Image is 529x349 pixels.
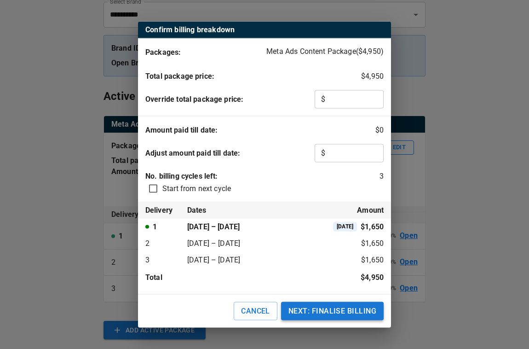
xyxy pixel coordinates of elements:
p: 1 [153,221,157,232]
h6: Override total package price: [145,93,243,106]
h6: No. billing cycles left: [145,170,218,183]
h6: Amount paid till date: [145,124,218,137]
h6: Delivery [145,204,172,215]
p: $1,650 [361,238,384,249]
p: $1,650 [361,254,384,265]
h6: Adjust amount paid till date: [145,147,240,160]
h6: Total [145,271,265,284]
th: Confirm billing breakdown [138,22,391,39]
p: $ [321,148,325,159]
h6: $ 0 [375,124,384,137]
p: [DATE] – [DATE] [187,222,240,231]
p: $ [321,94,325,105]
h6: Amount [280,204,384,215]
p: Start from next cycle [162,183,231,194]
span: [DATE] [333,222,357,231]
p: 2 [145,238,149,249]
button: CANCEL [234,302,277,320]
button: NEXT: FINALISE BILLING [281,302,384,320]
p: $1,650 [361,221,384,232]
h6: Dates [187,204,265,215]
h6: $ 4,950 [280,271,384,284]
h6: 3 [379,170,384,183]
p: [DATE] – [DATE] [187,255,240,264]
h6: Total package price: [145,70,214,83]
h6: $ 4,950 [361,70,384,83]
p: [DATE] – [DATE] [187,238,240,247]
table: active packages table [138,22,391,39]
h6: Packages: [145,46,181,59]
p: 3 [145,254,149,265]
p: Meta Ads Content Package ($ 4,950 ) [266,46,384,57]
